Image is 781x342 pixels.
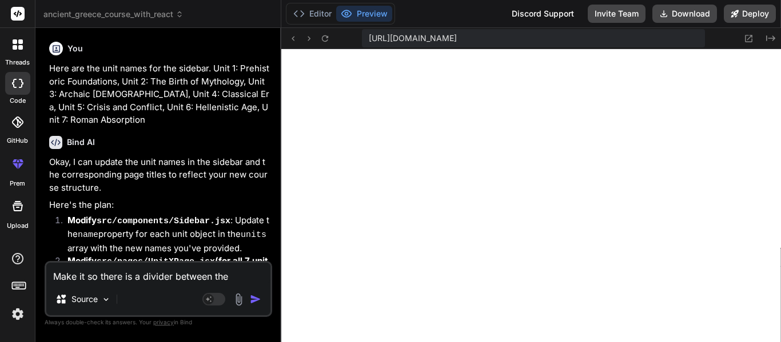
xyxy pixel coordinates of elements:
[505,5,581,23] div: Discord Support
[8,304,27,324] img: settings
[153,319,174,325] span: privacy
[101,295,111,304] img: Pick Models
[336,6,392,22] button: Preview
[49,199,270,212] p: Here's the plan:
[281,49,781,342] iframe: Preview
[652,5,717,23] button: Download
[49,62,270,127] p: Here are the unit names for the sidebar. Unit 1: Prehistoric Foundations, Unit 2: The Birth of My...
[46,263,270,283] textarea: Make it so there is a divider between the
[588,5,645,23] button: Invite Team
[10,179,25,188] label: prem
[10,96,26,106] label: code
[97,257,215,267] code: src/pages/UnitXPage.jsx
[97,216,230,226] code: src/components/Sidebar.jsx
[5,58,30,67] label: threads
[250,293,261,305] img: icon
[724,5,776,23] button: Deploy
[67,255,268,280] strong: Modify (for all 7 units)
[7,221,29,231] label: Upload
[67,215,230,226] strong: Modify
[71,293,98,305] p: Source
[232,293,245,306] img: attachment
[7,136,28,146] label: GitHub
[241,230,266,240] code: units
[67,43,83,54] h6: You
[43,9,184,20] span: ancient_greece_course_with_react
[45,317,272,328] p: Always double-check its answers. Your in Bind
[78,230,98,240] code: name
[67,136,95,148] h6: Bind AI
[58,214,270,255] li: : Update the property for each unit object in the array with the new names you've provided.
[369,33,457,44] span: [URL][DOMAIN_NAME]
[58,255,270,296] li: : Update the tag content in each unit page to match the new unit names.
[49,156,270,195] p: Okay, I can update the unit names in the sidebar and the corresponding page titles to reflect you...
[289,6,336,22] button: Editor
